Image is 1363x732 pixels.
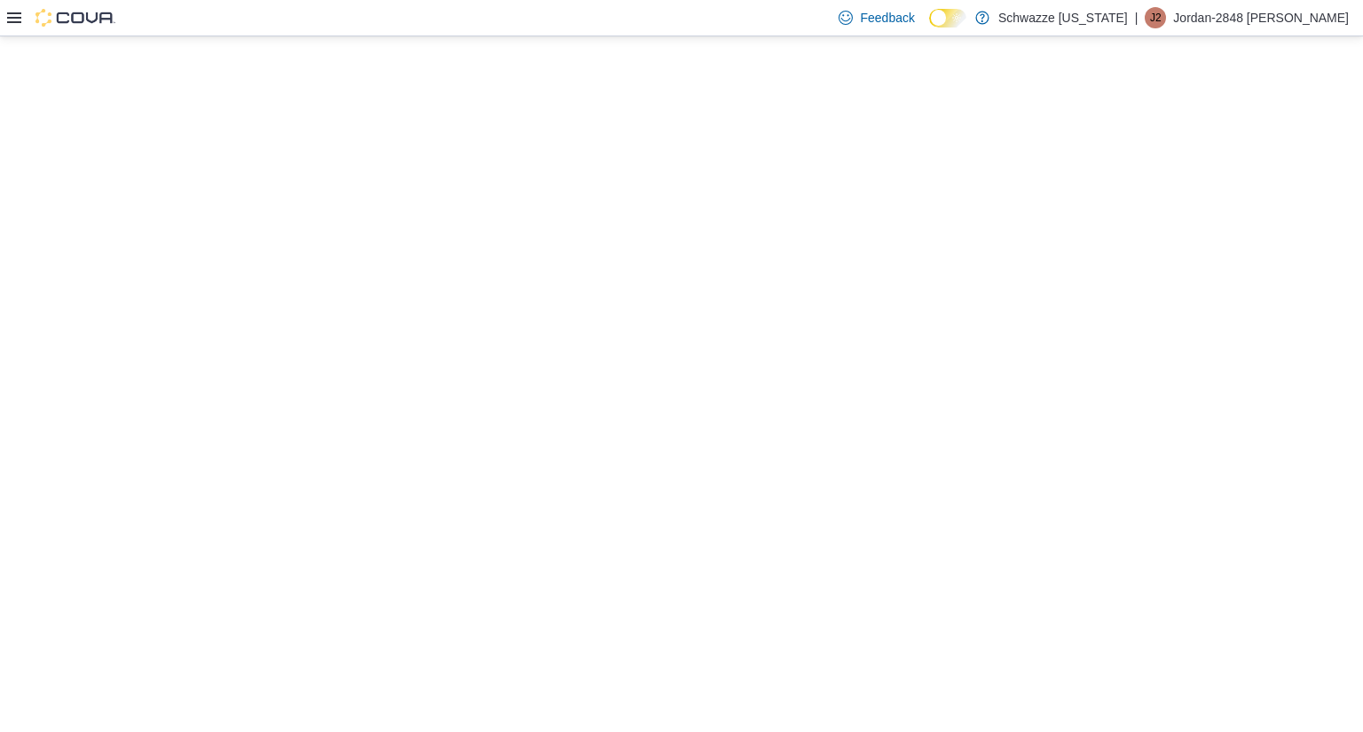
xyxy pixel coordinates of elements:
[860,9,914,27] span: Feedback
[35,9,115,27] img: Cova
[1173,7,1349,28] p: Jordan-2848 [PERSON_NAME]
[1150,7,1162,28] span: J2
[998,7,1128,28] p: Schwazze [US_STATE]
[929,9,966,28] input: Dark Mode
[1145,7,1166,28] div: Jordan-2848 Garcia
[1135,7,1138,28] p: |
